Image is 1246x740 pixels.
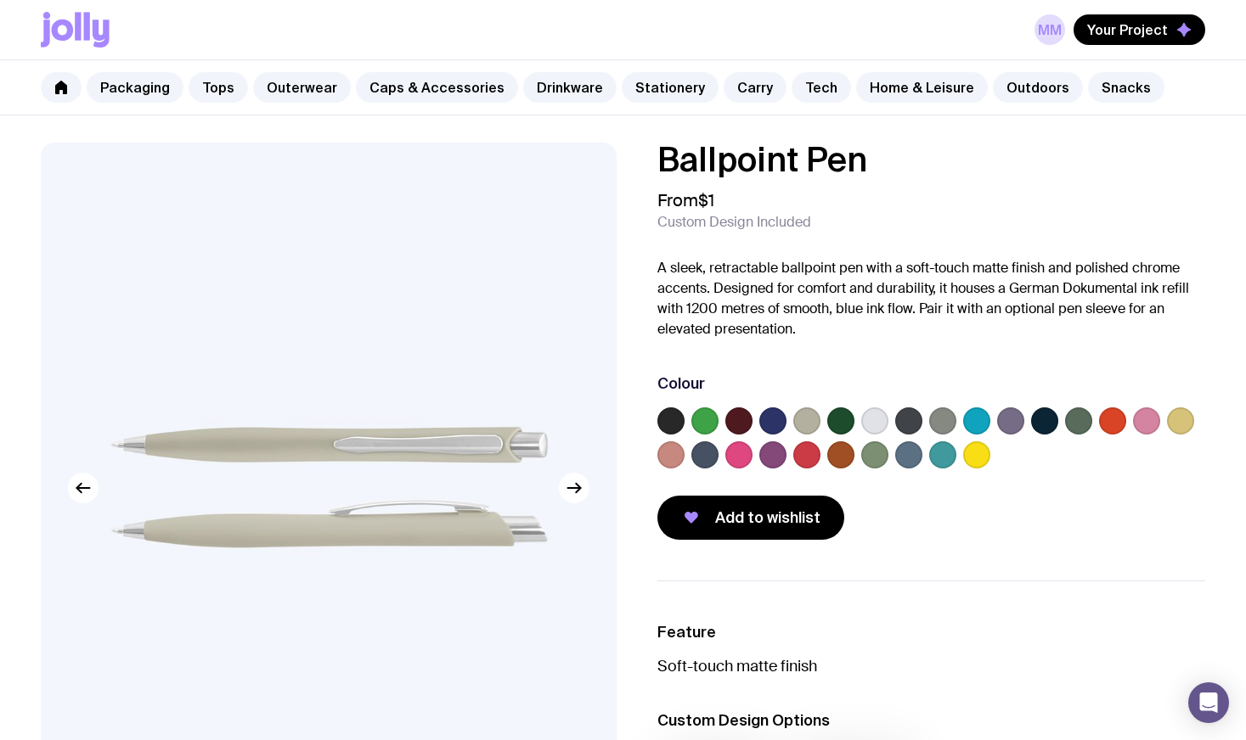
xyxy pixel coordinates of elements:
a: Outerwear [253,72,351,103]
a: Snacks [1088,72,1164,103]
h3: Colour [657,373,705,394]
button: Your Project [1074,14,1205,45]
a: Tops [189,72,248,103]
p: Soft-touch matte finish [657,656,1206,676]
h3: Custom Design Options [657,710,1206,731]
a: Stationery [622,72,719,103]
button: Add to wishlist [657,496,844,540]
a: MM [1035,14,1065,45]
h3: Feature [657,622,1206,642]
span: Add to wishlist [715,507,820,528]
a: Packaging [87,72,183,103]
h1: Ballpoint Pen [657,143,1206,177]
a: Drinkware [523,72,617,103]
a: Tech [792,72,851,103]
a: Caps & Accessories [356,72,518,103]
span: $1 [698,189,714,211]
a: Carry [724,72,787,103]
span: Custom Design Included [657,214,811,231]
a: Home & Leisure [856,72,988,103]
span: Your Project [1087,21,1168,38]
span: From [657,190,714,210]
div: Open Intercom Messenger [1188,682,1229,723]
a: Outdoors [993,72,1083,103]
p: A sleek, retractable ballpoint pen with a soft-touch matte finish and polished chrome accents. De... [657,258,1206,339]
